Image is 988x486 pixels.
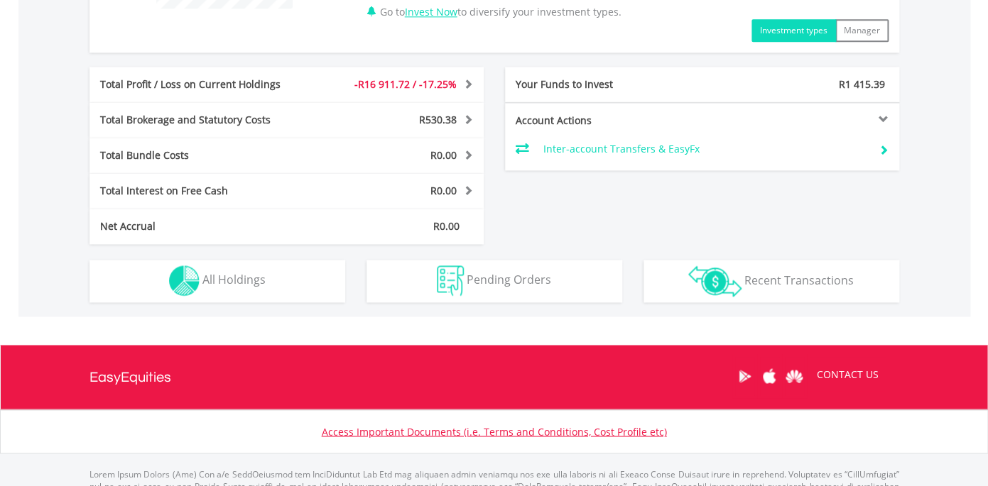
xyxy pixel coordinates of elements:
button: Recent Transactions [644,260,899,302]
img: transactions-zar-wht.png [688,265,742,297]
span: R0.00 [430,148,457,162]
span: R0.00 [430,184,457,197]
button: All Holdings [89,260,345,302]
span: R0.00 [433,219,460,233]
a: Access Important Documents (i.e. Terms and Conditions, Cost Profile etc) [322,424,667,438]
div: Net Accrual [89,219,320,233]
div: Account Actions [505,114,702,128]
span: R530.38 [419,113,457,126]
span: -R16 911.72 / -17.25% [354,77,457,91]
button: Pending Orders [367,260,622,302]
span: Pending Orders [467,272,551,287]
div: Total Bundle Costs [89,148,320,162]
div: Your Funds to Invest [505,77,702,92]
div: Total Interest on Free Cash [89,184,320,198]
div: Total Brokerage and Statutory Costs [89,113,320,127]
a: Invest Now [405,5,457,18]
span: R1 415.39 [839,77,885,91]
a: Apple [757,354,782,398]
button: Investment types [751,19,836,42]
img: pending_instructions-wht.png [437,265,464,296]
a: Google Play [732,354,757,398]
img: holdings-wht.png [169,265,200,296]
button: Manager [835,19,889,42]
span: Recent Transactions [744,272,854,287]
td: Inter-account Transfers & EasyFx [543,138,868,160]
div: Total Profit / Loss on Current Holdings [89,77,320,92]
a: EasyEquities [89,345,171,409]
span: All Holdings [202,272,266,287]
a: CONTACT US [807,354,889,394]
a: Huawei [782,354,807,398]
